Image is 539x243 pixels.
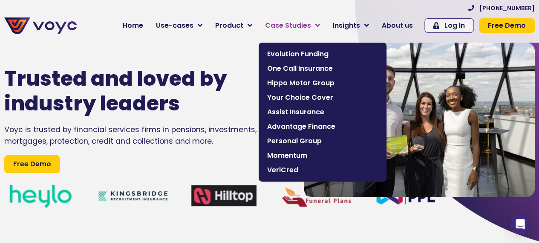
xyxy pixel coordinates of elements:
[333,20,360,31] span: Insights
[263,47,382,61] a: Evolution Funding
[424,18,474,33] a: Log In
[4,155,60,173] a: Free Demo
[444,22,465,29] span: Log In
[267,93,378,103] span: Your Choice Cover
[375,17,419,34] a: About us
[488,22,526,29] span: Free Demo
[263,148,382,163] a: Momentum
[267,136,378,146] span: Personal Group
[4,17,77,34] img: voyc-full-logo
[156,20,193,31] span: Use-cases
[215,20,243,31] span: Product
[263,134,382,148] a: Personal Group
[263,76,382,90] a: Hippo Motor Group
[13,159,51,169] span: Free Demo
[479,18,535,33] a: Free Demo
[263,90,382,105] a: Your Choice Cover
[267,64,378,74] span: One Call Insurance
[209,17,259,34] a: Product
[116,17,150,34] a: Home
[263,61,382,76] a: One Call Insurance
[267,150,378,161] span: Momentum
[263,105,382,119] a: Assist Insurance
[150,17,209,34] a: Use-cases
[468,5,535,11] a: [PHONE_NUMBER]
[123,20,143,31] span: Home
[382,20,413,31] span: About us
[263,119,382,134] a: Advantage Finance
[267,165,378,175] span: VeriCred
[267,49,378,59] span: Evolution Funding
[4,124,278,147] div: Voyc is trusted by financial services firms in pensions, investments, mortgages, protection, cred...
[259,17,326,34] a: Case Studies
[267,78,378,88] span: Hippo Motor Group
[263,163,382,177] a: VeriCred
[267,107,378,117] span: Assist Insurance
[4,67,253,116] h1: Trusted and loved by industry leaders
[510,214,530,234] div: Open Intercom Messenger
[479,5,535,11] span: [PHONE_NUMBER]
[265,20,311,31] span: Case Studies
[267,121,378,132] span: Advantage Finance
[326,17,375,34] a: Insights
